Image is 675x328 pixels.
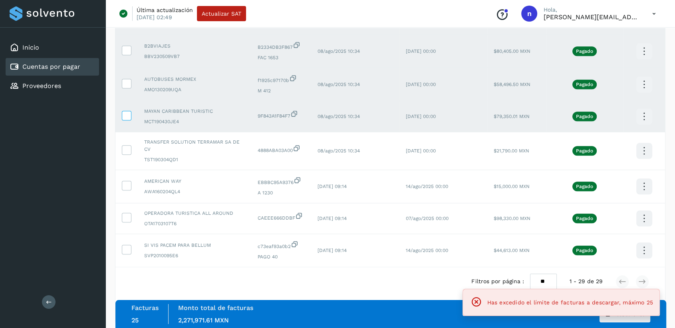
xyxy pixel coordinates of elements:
[258,253,305,260] span: PAGO 40
[487,299,653,306] span: Has excedido el límite de facturas a descargar, máximo 25
[202,11,241,16] span: Actualizar SAT
[6,77,99,95] div: Proveedores
[576,184,593,189] p: Pagado
[318,48,360,54] span: 08/ago/2025 10:34
[544,13,639,21] p: nelly@shuttlecentral.com
[144,53,245,60] span: BBV230509VB7
[406,48,436,54] span: [DATE] 00:00
[6,58,99,76] div: Cuentas por pagar
[6,39,99,56] div: Inicio
[494,248,530,253] span: $44,613.00 MXN
[137,6,193,14] p: Última actualización
[258,54,305,61] span: FAC 1653
[406,248,448,253] span: 14/ago/2025 00:00
[318,216,347,221] span: [DATE] 09:14
[144,220,245,227] span: OTA1703107T6
[318,184,347,189] span: [DATE] 09:14
[144,210,245,217] span: OPERADORA TURISTICA ALL AROUND
[406,216,449,221] span: 07/ago/2025 00:00
[144,86,245,93] span: AMO130209UQA
[570,277,603,286] span: 1 - 29 de 29
[144,242,245,249] span: SI VIS PACEM PARA BELLUM
[576,114,593,119] p: Pagado
[22,82,61,90] a: Proveedores
[406,114,436,119] span: [DATE] 00:00
[137,14,172,21] p: [DATE] 02:49
[258,240,305,250] span: c73eaf93a0b2
[494,114,530,119] span: $79,350.01 MXN
[576,82,593,87] p: Pagado
[144,178,245,185] span: AMERICAN WAY
[144,138,245,153] span: TRANSFER SOLUTION TERRAMAR SA DE CV
[576,148,593,154] p: Pagado
[576,216,593,221] p: Pagado
[494,82,530,87] span: $58,496.50 MXN
[144,118,245,125] span: MCT190430JE4
[318,82,360,87] span: 08/ago/2025 10:34
[406,82,436,87] span: [DATE] 00:00
[494,216,530,221] span: $98,330.00 MXN
[318,148,360,154] span: 08/ago/2025 10:34
[144,156,245,163] span: TST190304QD1
[22,63,80,70] a: Cuentas por pagar
[258,212,305,222] span: CAEEE666DDBF
[144,76,245,83] span: AUTOBUSES MORMEX
[258,176,305,186] span: EBBBC95A9376
[144,42,245,50] span: B2BVIAJES
[471,277,524,286] span: Filtros por página :
[131,304,159,312] label: Facturas
[494,48,530,54] span: $80,405.00 MXN
[494,148,529,154] span: $21,790.00 MXN
[178,316,229,324] span: 2,271,971.61 MXN
[258,87,305,94] span: M 412
[178,304,253,312] label: Monto total de facturas
[258,144,305,154] span: 4888ABA03A00
[544,6,639,13] p: Hola,
[406,184,448,189] span: 14/ago/2025 00:00
[144,252,245,259] span: SVP2010095E6
[197,6,246,21] button: Actualizar SAT
[576,48,593,54] p: Pagado
[258,110,305,120] span: 9F843A1F84F7
[318,248,347,253] span: [DATE] 09:14
[144,188,245,195] span: AWA160204QL4
[616,311,645,317] span: C.Solvento
[258,74,305,84] span: f1925c97170b
[22,44,39,51] a: Inicio
[406,148,436,154] span: [DATE] 00:00
[258,189,305,196] span: A 1230
[144,108,245,115] span: MAYAN CARIBBEAN TURISTIC
[131,316,139,324] span: 25
[494,184,530,189] span: $15,000.00 MXN
[258,41,305,51] span: B2334DB3F867
[318,114,360,119] span: 08/ago/2025 10:34
[576,248,593,253] p: Pagado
